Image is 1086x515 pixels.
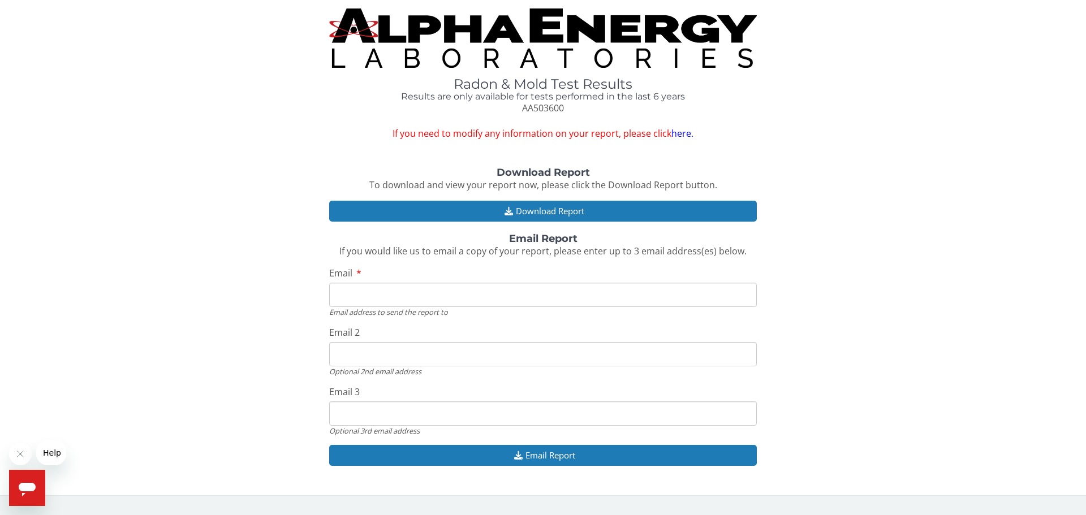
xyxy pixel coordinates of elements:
div: Email address to send the report to [329,307,757,317]
span: If you would like us to email a copy of your report, please enter up to 3 email address(es) below. [339,245,747,257]
div: Optional 3rd email address [329,426,757,436]
strong: Download Report [497,166,590,179]
span: To download and view your report now, please click the Download Report button. [369,179,717,191]
strong: Email Report [509,232,578,245]
span: Email 3 [329,386,360,398]
span: AA503600 [522,102,564,114]
button: Email Report [329,445,757,466]
h4: Results are only available for tests performed in the last 6 years [329,92,757,102]
span: Email 2 [329,326,360,339]
iframe: Message from company [36,440,66,465]
iframe: Close message [9,443,32,465]
iframe: Button to launch messaging window [9,470,45,506]
button: Download Report [329,201,757,222]
div: Optional 2nd email address [329,366,757,376]
img: TightCrop.jpg [329,8,757,68]
h1: Radon & Mold Test Results [329,77,757,92]
span: Email [329,267,352,279]
a: here. [671,127,693,140]
span: If you need to modify any information on your report, please click [329,127,757,140]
